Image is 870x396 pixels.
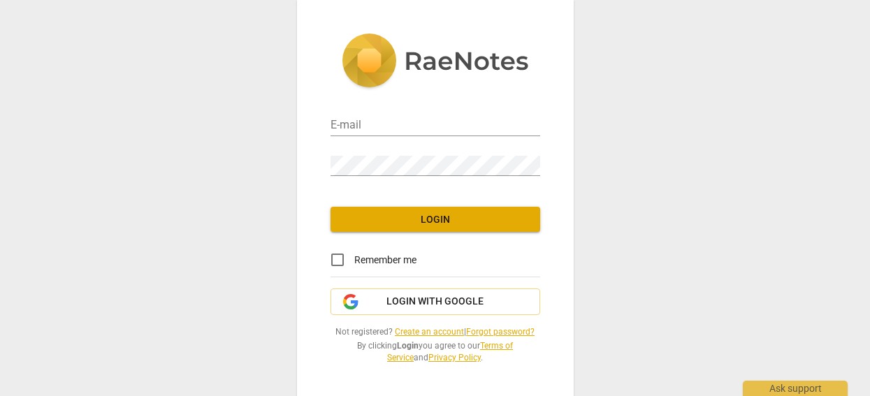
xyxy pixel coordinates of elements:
[342,213,529,227] span: Login
[397,341,419,351] b: Login
[354,253,416,267] span: Remember me
[743,381,848,396] div: Ask support
[331,207,540,232] button: Login
[331,326,540,338] span: Not registered? |
[428,353,481,362] a: Privacy Policy
[466,327,535,337] a: Forgot password?
[387,341,513,362] a: Terms of Service
[395,327,464,337] a: Create an account
[386,295,484,309] span: Login with Google
[331,340,540,363] span: By clicking you agree to our and .
[342,34,529,91] img: 5ac2273c67554f335776073100b6d88f.svg
[331,288,540,315] button: Login with Google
